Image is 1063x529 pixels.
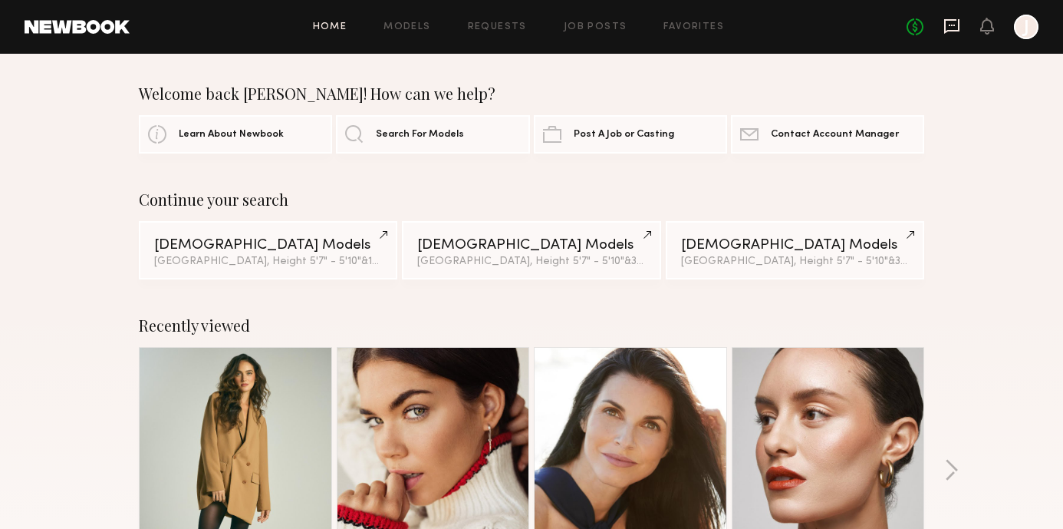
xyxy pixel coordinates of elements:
div: [GEOGRAPHIC_DATA], Height 5'7" - 5'10" [154,256,382,267]
a: Home [313,22,347,32]
div: Welcome back [PERSON_NAME]! How can we help? [139,84,924,103]
a: Models [383,22,430,32]
span: Post A Job or Casting [574,130,674,140]
a: [DEMOGRAPHIC_DATA] Models[GEOGRAPHIC_DATA], Height 5'7" - 5'10"&3other filters [666,221,924,279]
div: [GEOGRAPHIC_DATA], Height 5'7" - 5'10" [417,256,645,267]
a: Requests [468,22,527,32]
span: Search For Models [376,130,464,140]
a: [DEMOGRAPHIC_DATA] Models[GEOGRAPHIC_DATA], Height 5'7" - 5'10"&3other filters [402,221,660,279]
div: Recently viewed [139,316,924,335]
a: Contact Account Manager [731,115,924,154]
div: [DEMOGRAPHIC_DATA] Models [681,238,909,253]
a: Job Posts [564,22,627,32]
a: Search For Models [336,115,529,154]
div: Continue your search [139,190,924,209]
span: & 1 other filter [361,256,427,266]
a: Favorites [663,22,724,32]
a: J [1014,15,1038,39]
span: & 3 other filter s [888,256,961,266]
div: [DEMOGRAPHIC_DATA] Models [154,238,382,253]
span: Contact Account Manager [771,130,899,140]
div: [DEMOGRAPHIC_DATA] Models [417,238,645,253]
a: Learn About Newbook [139,115,332,154]
div: [GEOGRAPHIC_DATA], Height 5'7" - 5'10" [681,256,909,267]
a: Post A Job or Casting [534,115,727,154]
span: Learn About Newbook [179,130,284,140]
span: & 3 other filter s [624,256,697,266]
a: [DEMOGRAPHIC_DATA] Models[GEOGRAPHIC_DATA], Height 5'7" - 5'10"&1other filter [139,221,397,279]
